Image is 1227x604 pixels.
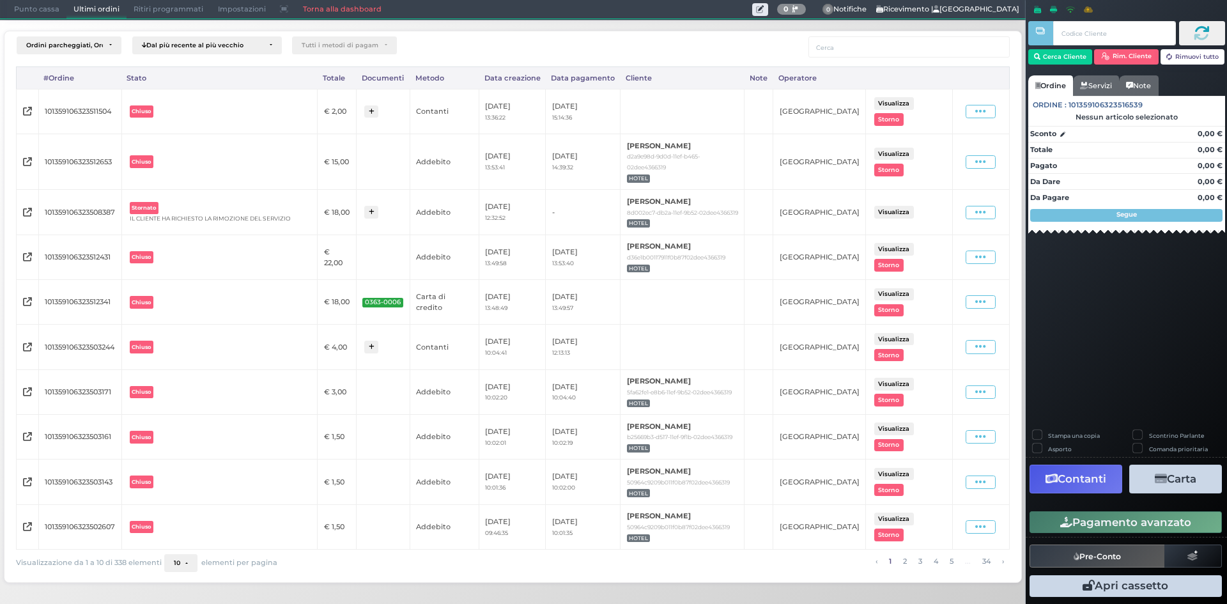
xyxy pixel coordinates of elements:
[1048,445,1072,453] label: Asporto
[479,67,546,89] div: Data creazione
[773,190,866,235] td: [GEOGRAPHIC_DATA]
[16,555,162,571] span: Visualizzazione da 1 a 10 di 338 elementi
[773,280,866,325] td: [GEOGRAPHIC_DATA]
[872,554,881,568] a: pagina precedente
[485,484,505,491] small: 10:01:36
[132,159,151,165] b: Chiuso
[627,399,651,408] span: HOTEL
[874,148,914,160] button: Visualizza
[552,164,573,171] small: 14:39:32
[1149,431,1204,440] label: Scontrino Parlante
[1129,465,1222,493] button: Carta
[874,259,904,271] button: Storno
[546,134,621,190] td: [DATE]
[479,504,546,549] td: [DATE]
[485,349,507,356] small: 10:04:41
[745,67,773,89] div: Note
[874,378,914,390] button: Visualizza
[1030,145,1053,154] strong: Totale
[410,369,479,414] td: Addebito
[885,554,895,568] a: alla pagina 1
[38,415,121,460] td: 101359106323503161
[362,298,403,307] span: 0363-0006
[130,214,309,222] small: IL CLIENTE HA RICHIESTO LA RIMOZIONE DEL SERVIZIO
[164,554,277,572] div: elementi per pagina
[874,113,904,125] button: Storno
[899,554,910,568] a: alla pagina 2
[773,89,866,134] td: [GEOGRAPHIC_DATA]
[627,389,732,396] small: 5fa62fe1-e8b6-11ef-9b52-02dee4366319
[302,42,378,49] div: Tutti i metodi di pagamento
[773,415,866,460] td: [GEOGRAPHIC_DATA]
[485,439,506,446] small: 10:02:01
[318,190,356,235] td: € 18,00
[930,554,941,568] a: alla pagina 4
[38,235,121,279] td: 101359106323512431
[1030,545,1165,568] button: Pre-Conto
[552,439,573,446] small: 10:02:19
[410,460,479,504] td: Addebito
[1028,112,1225,121] div: Nessun articolo selezionato
[479,369,546,414] td: [DATE]
[1030,193,1069,202] strong: Da Pagare
[485,114,505,121] small: 13:36:22
[1033,100,1067,111] span: Ordine :
[946,554,957,568] a: alla pagina 5
[211,1,273,19] span: Impostazioni
[627,153,700,171] small: d2a9e98d-9d0d-11ef-b465-02dee4366319
[998,554,1007,568] a: pagina successiva
[546,280,621,325] td: [DATE]
[26,42,103,49] div: Ordini parcheggiati, Ordini aperti, Ordini chiusi
[552,394,576,401] small: 10:04:40
[7,1,66,19] span: Punto cassa
[479,89,546,134] td: [DATE]
[621,67,745,89] div: Cliente
[1030,128,1056,139] strong: Sconto
[874,349,904,361] button: Storno
[1030,511,1222,533] button: Pagamento avanzato
[1198,193,1223,202] strong: 0,00 €
[318,89,356,134] td: € 2,00
[627,444,651,453] span: HOTEL
[874,164,904,176] button: Storno
[38,67,121,89] div: #Ordine
[1069,100,1143,111] span: 101359106323516539
[783,4,789,13] b: 0
[874,333,914,345] button: Visualizza
[479,190,546,235] td: [DATE]
[773,325,866,369] td: [GEOGRAPHIC_DATA]
[552,484,575,491] small: 10:02:00
[410,325,479,369] td: Contanti
[17,36,121,54] button: Ordini parcheggiati, Ordini aperti, Ordini chiusi
[978,554,994,568] a: alla pagina 34
[874,529,904,541] button: Storno
[132,434,151,440] b: Chiuso
[318,460,356,504] td: € 1,50
[552,529,573,536] small: 10:01:35
[627,479,730,486] small: 50964c9209b011f0b87f02dee4366319
[142,42,263,49] div: Dal più recente al più vecchio
[1161,49,1225,65] button: Rimuovi tutto
[1198,145,1223,154] strong: 0,00 €
[1198,161,1223,170] strong: 0,00 €
[874,206,914,218] button: Visualizza
[1048,431,1100,440] label: Stampa una copia
[546,235,621,279] td: [DATE]
[546,369,621,414] td: [DATE]
[627,197,691,206] b: [PERSON_NAME]
[627,376,691,385] b: [PERSON_NAME]
[410,134,479,190] td: Addebito
[874,422,914,435] button: Visualizza
[318,134,356,190] td: € 15,00
[546,89,621,134] td: [DATE]
[546,67,621,89] div: Data pagamento
[1030,465,1122,493] button: Contanti
[127,1,210,19] span: Ritiri programmati
[121,67,318,89] div: Stato
[132,479,151,485] b: Chiuso
[874,304,904,316] button: Storno
[132,36,282,54] button: Dal più recente al più vecchio
[1149,445,1208,453] label: Comanda prioritaria
[773,460,866,504] td: [GEOGRAPHIC_DATA]
[546,504,621,549] td: [DATE]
